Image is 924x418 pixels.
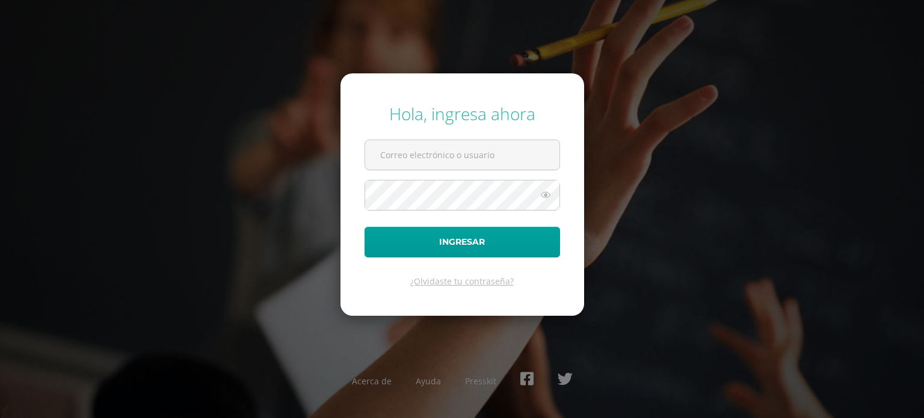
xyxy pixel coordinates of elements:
a: Acerca de [352,375,392,387]
a: ¿Olvidaste tu contraseña? [410,275,514,287]
input: Correo electrónico o usuario [365,140,559,170]
a: Ayuda [416,375,441,387]
a: Presskit [465,375,496,387]
div: Hola, ingresa ahora [365,102,560,125]
button: Ingresar [365,227,560,257]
